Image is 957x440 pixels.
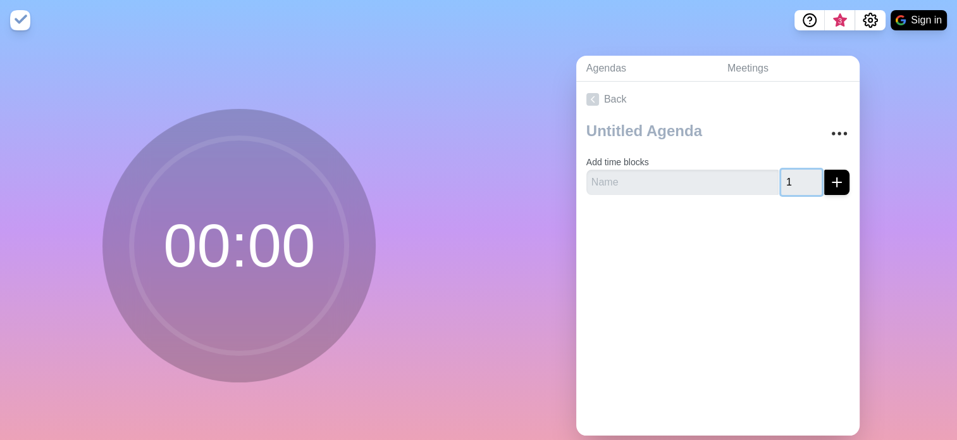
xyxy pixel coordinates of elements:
img: google logo [896,15,906,25]
span: 3 [835,16,845,26]
button: Settings [855,10,886,30]
a: Agendas [576,56,717,82]
input: Mins [781,170,822,195]
a: Meetings [717,56,860,82]
label: Add time blocks [586,157,649,167]
button: Help [794,10,825,30]
button: More [827,121,852,146]
a: Back [576,82,860,117]
input: Name [586,170,779,195]
button: Sign in [891,10,947,30]
img: timeblocks logo [10,10,30,30]
button: What’s new [825,10,855,30]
